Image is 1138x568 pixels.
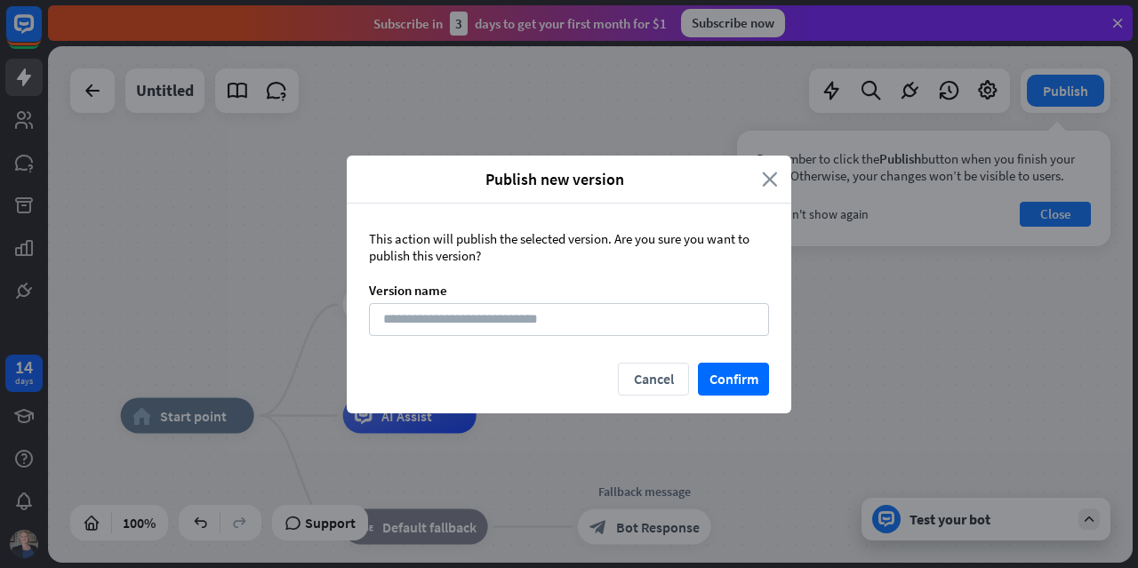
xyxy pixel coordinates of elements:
[698,363,769,396] button: Confirm
[762,169,778,189] i: close
[618,363,689,396] button: Cancel
[360,169,749,189] span: Publish new version
[369,282,769,299] div: Version name
[14,7,68,60] button: Open LiveChat chat widget
[369,230,769,264] div: This action will publish the selected version. Are you sure you want to publish this version?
